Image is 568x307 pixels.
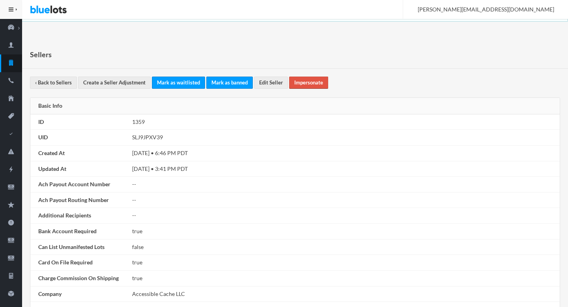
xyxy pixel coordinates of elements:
[129,192,560,208] td: --
[129,239,560,255] td: false
[38,275,119,281] strong: Charge Commission On Shipping
[129,208,560,224] td: --
[152,77,205,89] a: Mark as waitlisted
[129,130,560,146] td: SLJ9JPXV39
[129,224,560,240] td: true
[38,181,110,187] strong: Ach Payout Account Number
[38,212,91,219] strong: Additional Recipients
[38,150,65,156] strong: Created At
[38,259,93,266] strong: Card On File Required
[129,255,560,271] td: true
[38,134,48,140] strong: UID
[78,77,151,89] a: Create a Seller Adjustment
[129,270,560,286] td: true
[38,228,97,234] strong: Bank Account Required
[206,77,253,89] a: Mark as banned
[38,290,62,297] strong: Company
[409,6,554,13] span: [PERSON_NAME][EMAIL_ADDRESS][DOMAIN_NAME]
[30,77,77,89] a: ‹ Back to Sellers
[38,197,109,203] strong: Ach Payout Routing Number
[30,49,52,60] h1: Sellers
[289,77,328,89] a: Impersonate
[38,118,44,125] strong: ID
[129,114,560,130] td: 1359
[38,243,105,250] strong: Can List Unmanifested Lots
[30,98,560,114] div: Basic Info
[38,165,66,172] strong: Updated At
[129,177,560,193] td: --
[129,161,560,177] td: [DATE] • 3:41 PM PDT
[129,286,560,302] td: Accessible Cache LLC
[129,146,560,161] td: [DATE] • 6:46 PM PDT
[254,77,288,89] a: Edit Seller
